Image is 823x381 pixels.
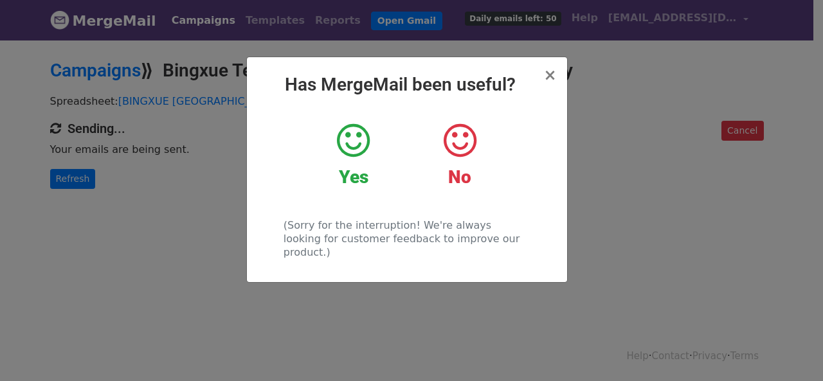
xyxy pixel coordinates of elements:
[339,166,368,188] strong: Yes
[284,218,530,259] p: (Sorry for the interruption! We're always looking for customer feedback to improve our product.)
[310,121,397,188] a: Yes
[759,319,823,381] iframe: Chat Widget
[448,166,471,188] strong: No
[416,121,503,188] a: No
[543,66,556,84] span: ×
[543,67,556,83] button: Close
[257,74,557,96] h2: Has MergeMail been useful?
